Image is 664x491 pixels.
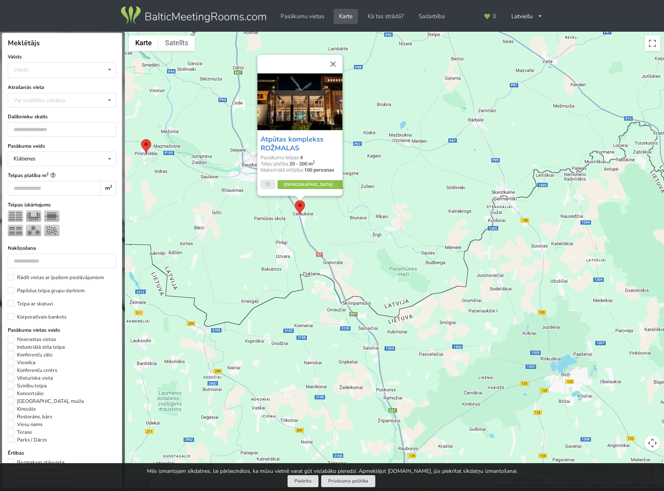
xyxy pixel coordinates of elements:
a: Atpūtas komplekss ROŽMALAS [260,135,323,153]
label: Konferenču centrs [8,367,57,374]
label: Pasākuma veids [8,142,117,150]
img: Teātris [8,210,23,222]
a: [DEMOGRAPHIC_DATA] [278,180,350,189]
a: Karte [334,9,358,24]
span: 0 [493,14,496,19]
label: Svinību telpa [8,382,47,390]
strong: 20 - 200 m [289,160,315,166]
label: Korporatīvais bankets [8,313,66,321]
img: Neierastas vietas | Ceraukste | Atpūtas komplekss ROŽMALAS [257,73,342,130]
img: U-Veids [26,210,41,222]
label: Parks / Dārzs [8,436,47,444]
label: Kinozāle [8,405,36,413]
label: Ērtības [8,449,117,457]
label: Viesu nams [8,421,43,428]
label: Terase [8,428,32,436]
label: Papildus telpa grupu darbiem [8,287,85,295]
button: Rādīt satelīta fotogrāfisko datu bāzi [158,36,195,51]
div: Telpu platība: [260,160,339,167]
label: Atrašanās vieta [8,84,117,91]
label: Telpas platība m [8,172,117,179]
button: Kartes kameras vadīklas [645,435,660,451]
a: Privātuma politika [321,475,375,487]
span: Meklētājs [8,38,40,48]
div: Var izvēlēties vairākas [12,96,83,105]
strong: 100 personas [304,167,334,173]
a: Kā tas strādā? [362,9,409,24]
label: Industriālā stila telpa [8,343,65,351]
sup: 2 [313,160,315,164]
button: Piekrītu [288,475,318,487]
img: Klase [8,225,23,236]
img: Bankets [26,225,41,236]
label: Restorāns, bārs [8,413,52,421]
label: Vēsturiska vieta [8,374,53,382]
label: [GEOGRAPHIC_DATA], muiža [8,397,84,405]
div: Pasākumu telpas: [260,154,339,160]
label: Bezmaksas stāvvieta [8,459,65,466]
sup: 2 [46,171,49,176]
label: Konferenču zāle [8,351,53,359]
label: Nakšņošana [8,244,117,252]
button: Aizvērt [324,55,342,73]
strong: 4 [300,154,303,160]
label: Pasākuma vietas veids [8,326,117,334]
div: Valsts [14,66,29,73]
label: Rādīt vietas ar īpašiem piedāvājumiem [8,274,104,281]
label: Neierastas vietas [8,336,56,343]
label: Dalībnieku skaits [8,113,117,121]
button: Rādīt ielu karti [129,36,158,51]
a: Pasākumu vietas [275,9,330,24]
label: Telpas izkārtojums [8,201,117,209]
label: Koncertzāle [8,390,44,397]
label: Valsts [8,53,117,61]
sup: 2 [110,184,112,189]
img: Pieņemšana [44,225,60,236]
label: Viesnīca [8,359,36,367]
img: Sapulce [44,210,60,222]
div: Klātienes [14,156,36,162]
label: Telpa ar skatuvi [8,300,53,308]
button: Pārslēgt pilnekrāna skatu [645,36,660,51]
img: Baltic Meeting Rooms [119,5,267,26]
div: Maksimālā ietilpība: [260,167,339,173]
div: Latviešu [506,9,548,24]
div: m [100,181,116,196]
a: Sadarbība [413,9,450,24]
